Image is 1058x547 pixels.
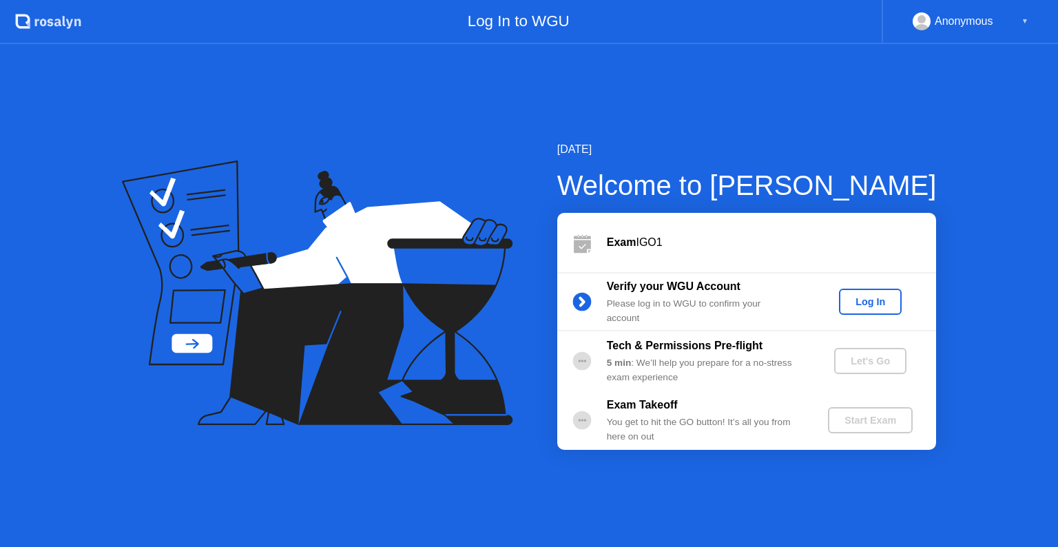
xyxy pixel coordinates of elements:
button: Log In [839,289,902,315]
b: Verify your WGU Account [607,280,740,292]
b: Exam Takeoff [607,399,678,411]
b: Exam [607,236,636,248]
div: Welcome to [PERSON_NAME] [557,165,937,206]
div: Let's Go [840,355,901,367]
div: IGO1 [607,234,936,251]
div: Log In [844,296,896,307]
button: Let's Go [834,348,906,374]
div: ▼ [1021,12,1028,30]
b: Tech & Permissions Pre-flight [607,340,763,351]
button: Start Exam [828,407,913,433]
div: Anonymous [935,12,993,30]
div: Please log in to WGU to confirm your account [607,297,805,325]
div: You get to hit the GO button! It’s all you from here on out [607,415,805,444]
b: 5 min [607,358,632,368]
div: Start Exam [833,415,907,426]
div: [DATE] [557,141,937,158]
div: : We’ll help you prepare for a no-stress exam experience [607,356,805,384]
